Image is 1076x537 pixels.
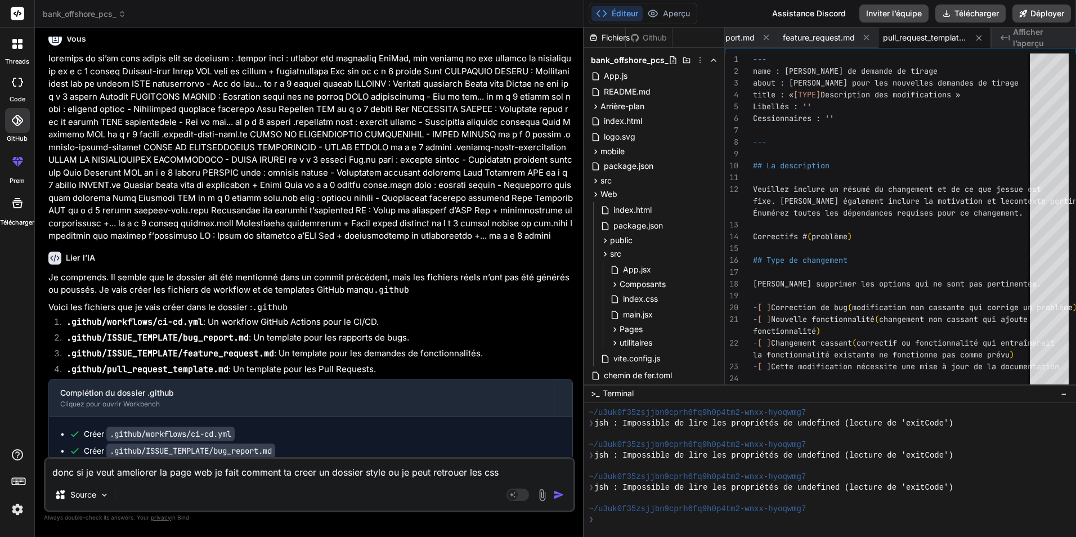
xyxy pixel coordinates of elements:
div: 17 [725,266,738,278]
font: bank_offshore_pcs_ [43,8,116,20]
code: .github/ISSUE_TEMPLATE/feature_request.md [66,348,274,359]
div: 13 [725,219,738,231]
span: - [753,314,757,324]
font: Je comprends. Il semble que le dossier ait été mentionné dans un commit précédent, mais les fichi... [48,272,572,296]
code: .github/workflows/ci-cd.yml [66,316,203,328]
h6: Vous [66,33,86,44]
span: App.js [603,69,629,83]
span: ( [852,338,857,348]
span: ~/u3uk0f35zsjjbn9cprh6fq9h0p4tm2-wnxx-hyoqwmg7 [589,472,806,482]
font: Fichiers [602,32,630,43]
span: − [1061,388,1067,399]
label: threads [5,57,29,66]
span: utilitaires [620,337,652,348]
div: 19 [725,290,738,302]
span: la fonctionnalité existante ne fonctionne pas comme prévu [753,350,1010,360]
button: − [1059,384,1069,402]
span: ~/u3uk0f35zsjjbn9cprh6fq9h0p4tm2-wnxx-hyoqwmg7 [589,440,806,450]
div: 2 [725,65,738,77]
img: Choisissez des modèles [100,490,109,500]
font: Aperçu [663,8,690,19]
code: .github [374,284,409,296]
div: 1 [725,53,738,65]
li: : Un template pour les demandes de fonctionnalités. [57,347,573,363]
div: 3 [725,77,738,89]
img: Paramètres [8,500,27,519]
span: changement non cassant qui ajoute [879,314,1028,324]
span: fonctionnalité [753,326,816,336]
span: Énumérez toutes les dépendances requises pour ce changement [753,208,1019,218]
div: 22 [725,337,738,349]
span: ~/u3uk0f35zsjjbn9cprh6fq9h0p4tm2-wnxx-hyoqwmg7 [589,408,806,418]
label: code [10,95,25,104]
div: Cliquez pour ouvrir Workbench [60,400,543,409]
label: GitHub [7,134,28,144]
div: 20 [725,302,738,314]
span: logo.svg [603,130,636,144]
button: Inviter l’équipe [859,5,929,23]
button: Déployer [1012,5,1071,23]
span: Correctifs # [753,231,807,241]
span: vite.config.js [612,352,661,365]
span: Afficher l’aperçu [1013,26,1067,49]
span: - [753,361,757,372]
code: .github/ISSUE_TEMPLATE/bug_report.md [106,444,275,458]
span: ssue est [1005,184,1041,194]
span: - [753,302,757,312]
span: src [610,248,621,259]
span: ~/u3uk0f35zsjjbn9cprh6fq9h0p4tm2-wnxx-hyoqwmg7 [589,504,806,514]
span: App.jsx [622,263,652,276]
span: name : [PERSON_NAME] de demande de tirage [753,66,938,76]
code: .github/workflows/ci-cd.yml [106,427,235,441]
span: ## La description [753,160,830,171]
div: Assistance Discord [765,5,853,23]
span: Cessionnaires : '' [753,113,834,123]
span: feature_request.md [783,32,855,43]
div: 15 [725,243,738,254]
div: 11 [725,172,738,184]
span: ## Type de changement [753,255,848,265]
span: ( [875,314,879,324]
span: mobile [600,146,625,157]
span: jsh : Impossible de lire les propriétés de undefined (lecture de 'exitCode') [594,418,953,429]
span: [TYPE] [793,89,821,100]
font: : Un workflow GitHub Actions pour le CI/CD. [203,316,379,327]
div: 21 [725,314,738,325]
img: icône [553,489,564,500]
div: 8 [725,136,738,148]
span: ( [848,302,852,312]
font: Github [643,32,667,43]
span: modification non cassante qui corrige un problème [852,302,1073,312]
span: README.md [603,85,652,99]
span: chemin de fer.toml [603,369,673,382]
p: Always double-check its answers. Your in Bind [44,512,575,523]
span: Nouvelle fonctionnalité [771,314,875,324]
p: loremips do si’am cons adipis elit se doeiusm : .tempor inci : utlabor etd magnaaliq EniMad, min ... [48,52,573,243]
button: Télécharger [935,5,1006,23]
span: public [610,235,633,246]
span: ❯ [589,450,594,461]
span: Composants [620,279,666,290]
span: Description des modifications » [821,89,960,100]
span: index.html [612,203,653,217]
button: Éditeur [591,6,643,21]
div: 9 [725,148,738,160]
span: [PERSON_NAME] supprimer les options qui ne sont pas pertinentes. [753,279,1041,289]
font: Voici les fichiers que je vais créer dans le dossier : [48,302,252,312]
span: Pages [620,324,643,335]
div: 16 [725,254,738,266]
span: correctif ou fonctionnalité qui entraînerait [857,338,1055,348]
div: 18 [725,278,738,290]
div: 7 [725,124,738,136]
span: --- [753,137,766,147]
li: : Un template pour les Pull Requests. [57,363,573,379]
span: --- [753,54,766,64]
span: [ ] [757,314,771,324]
span: ) [816,326,821,336]
span: Arrière-plan [600,101,644,112]
span: Changement cassant [771,338,852,348]
font: Créer [84,446,104,455]
span: title : « [753,89,793,100]
span: Terminal [603,388,634,399]
textarea: donc si je veut ameliorer la page web je fait comment ta creer un dossier style ou je peut retrou... [46,459,573,479]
